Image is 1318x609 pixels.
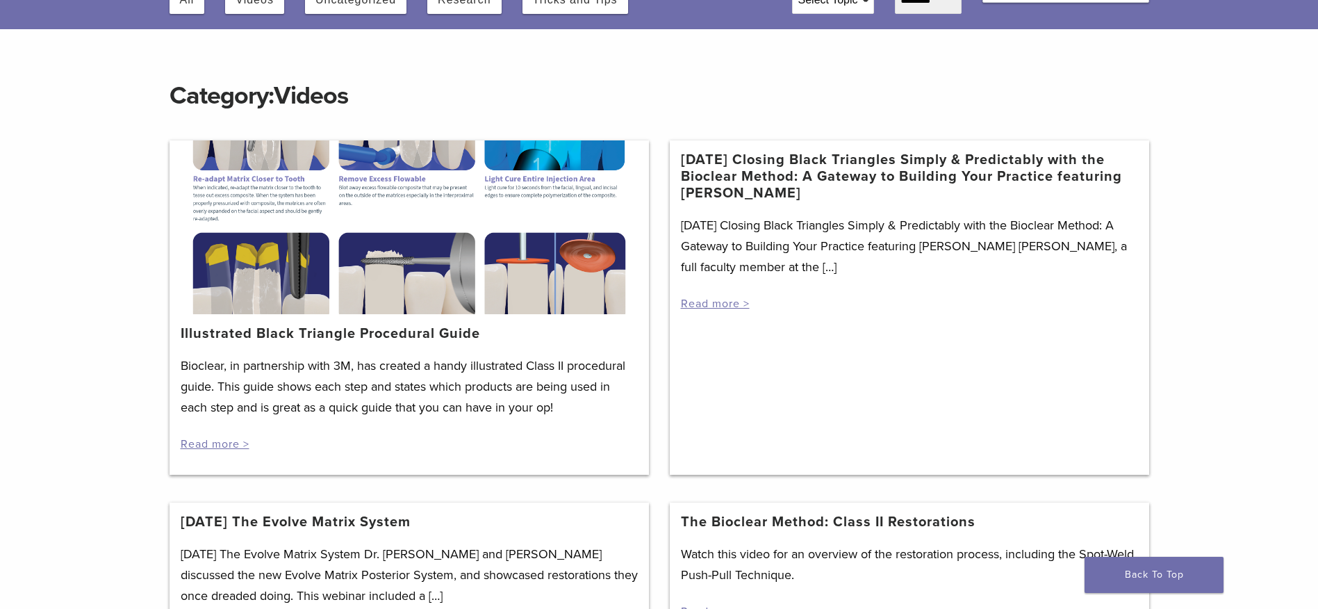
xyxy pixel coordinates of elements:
[1085,557,1224,593] a: Back To Top
[274,81,348,111] span: Videos
[181,437,249,451] a: Read more >
[170,51,1149,113] h1: Category:
[681,297,750,311] a: Read more >
[181,355,638,418] p: Bioclear, in partnership with 3M, has created a handy illustrated Class II procedural guide. This...
[681,215,1138,277] p: [DATE] Closing Black Triangles Simply & Predictably with the Bioclear Method: A Gateway to Buildi...
[181,544,638,606] p: [DATE] The Evolve Matrix System Dr. [PERSON_NAME] and [PERSON_NAME] discussed the new Evolve Matr...
[681,514,975,530] a: The Bioclear Method: Class II Restorations
[181,325,480,342] a: Illustrated Black Triangle Procedural Guide
[681,152,1138,202] a: [DATE] Closing Black Triangles Simply & Predictably with the Bioclear Method: A Gateway to Buildi...
[681,544,1138,585] p: Watch this video for an overview of the restoration process, including the Spot-Weld Push-Pull Te...
[181,514,411,530] a: [DATE] The Evolve Matrix System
